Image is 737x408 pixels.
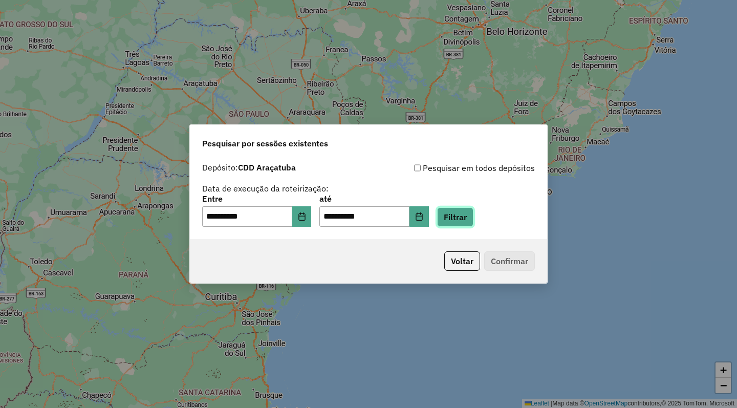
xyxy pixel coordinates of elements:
button: Choose Date [409,206,429,227]
button: Filtrar [437,207,473,227]
strong: CDD Araçatuba [238,162,296,173]
label: Data de execução da roteirização: [202,182,329,195]
span: Pesquisar por sessões existentes [202,137,328,149]
div: Pesquisar em todos depósitos [368,162,535,174]
button: Voltar [444,251,480,271]
label: Entre [202,192,311,205]
button: Choose Date [292,206,312,227]
label: Depósito: [202,161,296,174]
label: até [319,192,428,205]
